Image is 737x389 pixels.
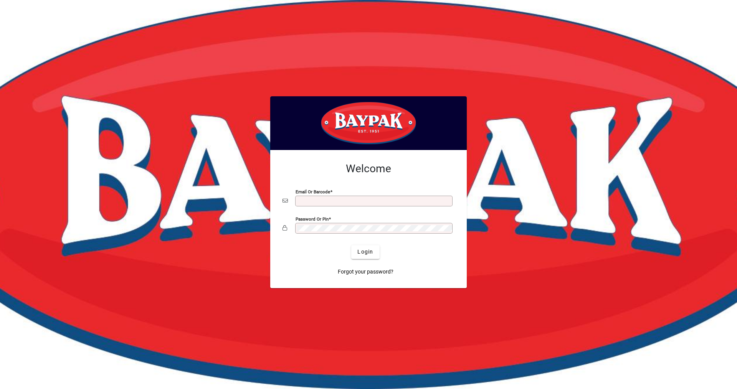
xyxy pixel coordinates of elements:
[357,248,373,256] span: Login
[335,265,397,279] a: Forgot your password?
[296,216,329,221] mat-label: Password or Pin
[283,162,454,175] h2: Welcome
[296,189,330,194] mat-label: Email or Barcode
[351,245,379,259] button: Login
[338,268,393,276] span: Forgot your password?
